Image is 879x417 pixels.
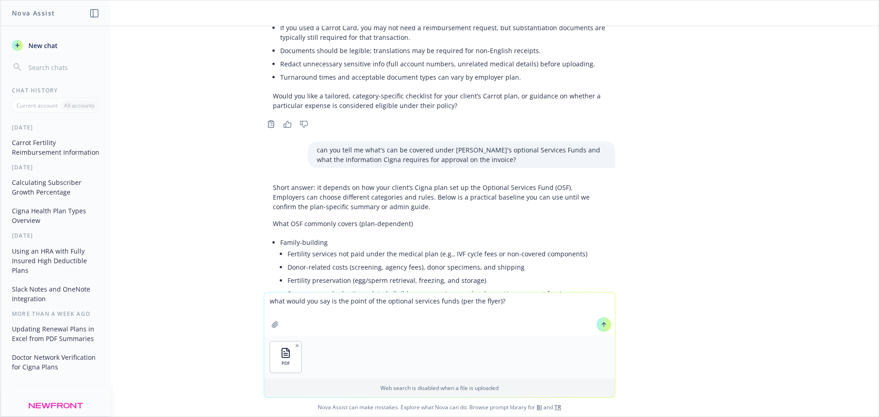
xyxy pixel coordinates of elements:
[554,403,561,411] a: TR
[270,341,301,373] button: PDF
[27,61,99,74] input: Search chats
[8,203,103,228] button: Cigna Health Plan Types Overview
[288,274,606,287] li: Fertility preservation (egg/sperm retrieval, freezing, and storage)
[264,292,615,336] textarea: what would you say is the point of the optional services funds (per the flyer)?
[1,163,110,171] div: [DATE]
[8,244,103,278] button: Using an HRA with Fully Insured High Deductible Plans
[273,183,606,211] p: Short answer: it depends on how your client’s Cigna plan set up the Optional Services Fund (OSF)....
[1,124,110,131] div: [DATE]
[282,360,290,366] span: PDF
[64,102,95,109] p: All accounts
[4,398,875,417] span: Nova Assist can make mistakes. Explore what Nova can do: Browse prompt library for and
[280,70,606,84] li: Turnaround times and acceptable document types can vary by employer plan.
[537,403,542,411] a: BI
[8,135,103,160] button: Carrot Fertility Reimbursement Information
[8,37,103,54] button: New chat
[288,247,606,260] li: Fertility services not paid under the medical plan (e.g., IVF cycle fees or non-covered components)
[8,175,103,200] button: Calculating Subscriber Growth Percentage
[16,102,58,109] p: Current account
[27,41,58,50] span: New chat
[267,120,275,128] svg: Copy to clipboard
[270,384,609,392] p: Web search is disabled when a file is uploaded
[273,219,606,228] p: What OSF commonly covers (plan-dependent)
[317,145,606,164] p: can you tell me what's can be covered under [PERSON_NAME]'s optional Services Funds and what the ...
[12,8,55,18] h1: Nova Assist
[280,21,606,44] li: If you used a Carrot Card, you may not need a reimbursement request, but substantiation documents...
[1,232,110,239] div: [DATE]
[1,87,110,94] div: Chat History
[280,57,606,70] li: Redact unnecessary sensitive info (full account numbers, unrelated medical details) before upload...
[280,236,606,302] li: Family-building
[8,282,103,306] button: Slack Notes and OneNote Integration
[8,321,103,346] button: Updating Renewal Plans in Excel from PDF Summaries
[288,287,606,300] li: Surrogacy- and adoption-related eligible expenses (agency, legal, court/government fees)
[273,91,606,110] p: Would you like a tailored, category-specific checklist for your client’s Carrot plan, or guidance...
[1,310,110,318] div: More than a week ago
[288,260,606,274] li: Donor-related costs (screening, agency fees), donor specimens, and shipping
[8,350,103,374] button: Doctor Network Verification for Cigna Plans
[280,44,606,57] li: Documents should be legible; translations may be required for non‑English receipts.
[297,118,311,130] button: Thumbs down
